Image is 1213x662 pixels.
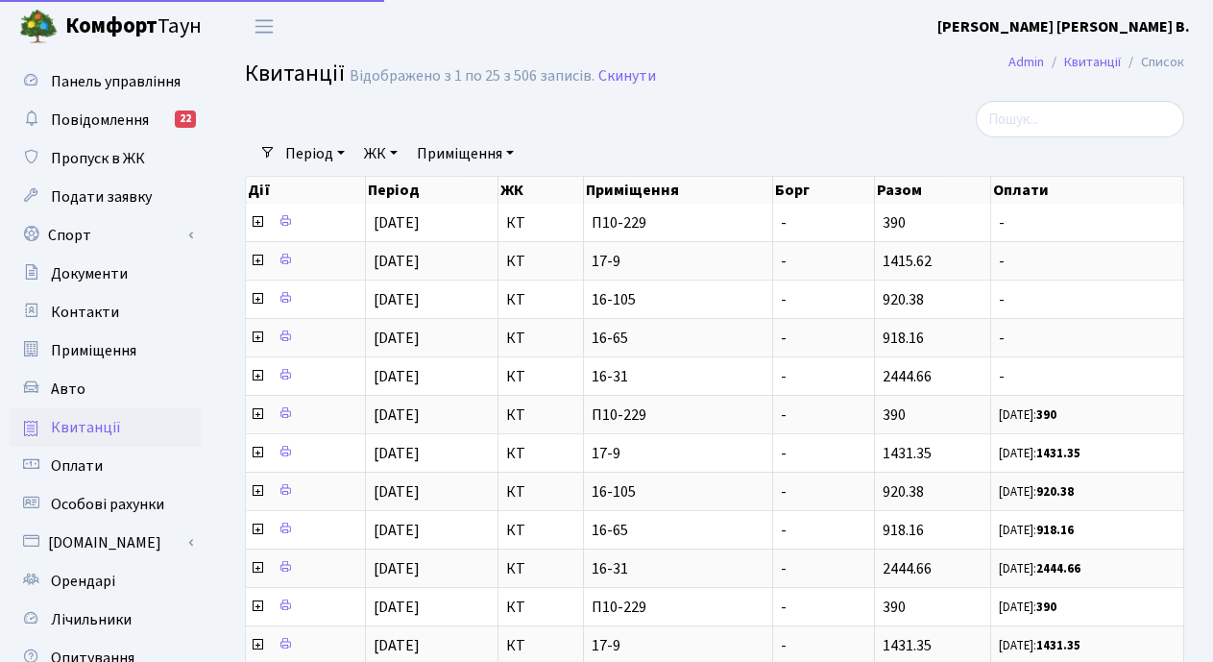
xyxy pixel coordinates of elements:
[374,328,420,349] span: [DATE]
[592,446,764,461] span: 17-9
[51,302,119,323] span: Контакти
[781,481,787,503] span: -
[374,251,420,272] span: [DATE]
[506,484,575,500] span: КТ
[1036,483,1074,501] b: 920.38
[592,600,764,615] span: П10-229
[976,101,1184,137] input: Пошук...
[51,379,85,400] span: Авто
[1036,522,1074,539] b: 918.16
[278,137,352,170] a: Період
[937,16,1190,37] b: [PERSON_NAME] [PERSON_NAME] В.
[10,524,202,562] a: [DOMAIN_NAME]
[592,369,764,384] span: 16-31
[773,177,875,204] th: Борг
[51,417,121,438] span: Квитанції
[999,637,1080,654] small: [DATE]:
[10,139,202,178] a: Пропуск в ЖК
[883,212,906,233] span: 390
[409,137,522,170] a: Приміщення
[592,561,764,576] span: 16-31
[356,137,405,170] a: ЖК
[883,405,906,426] span: 390
[10,485,202,524] a: Особові рахунки
[999,331,1176,346] span: -
[506,446,575,461] span: КТ
[592,523,764,538] span: 16-65
[781,212,787,233] span: -
[1036,637,1080,654] b: 1431.35
[592,407,764,423] span: П10-229
[883,520,924,541] span: 918.16
[999,406,1056,424] small: [DATE]:
[10,216,202,255] a: Спорт
[51,571,115,592] span: Орендарі
[175,110,196,128] div: 22
[51,340,136,361] span: Приміщення
[781,443,787,464] span: -
[374,635,420,656] span: [DATE]
[1036,445,1080,462] b: 1431.35
[781,366,787,387] span: -
[883,635,932,656] span: 1431.35
[781,251,787,272] span: -
[999,522,1074,539] small: [DATE]:
[51,263,128,284] span: Документи
[506,369,575,384] span: КТ
[781,635,787,656] span: -
[350,67,594,86] div: Відображено з 1 по 25 з 506 записів.
[1036,560,1080,577] b: 2444.66
[374,443,420,464] span: [DATE]
[875,177,991,204] th: Разом
[883,366,932,387] span: 2444.66
[506,254,575,269] span: КТ
[592,638,764,653] span: 17-9
[51,148,145,169] span: Пропуск в ЖК
[10,601,202,639] a: Лічильники
[1064,52,1121,72] a: Квитанції
[883,558,932,579] span: 2444.66
[883,597,906,618] span: 390
[592,292,764,307] span: 16-105
[999,369,1176,384] span: -
[1008,52,1044,72] a: Admin
[506,638,575,653] span: КТ
[51,186,152,208] span: Подати заявку
[51,110,149,131] span: Повідомлення
[374,366,420,387] span: [DATE]
[1121,52,1184,73] li: Список
[999,483,1074,501] small: [DATE]:
[374,289,420,310] span: [DATE]
[991,177,1184,204] th: Оплати
[374,405,420,426] span: [DATE]
[999,599,1056,616] small: [DATE]:
[19,8,58,46] img: logo.png
[883,251,932,272] span: 1415.62
[10,331,202,370] a: Приміщення
[883,481,924,503] span: 920.38
[51,494,164,515] span: Особові рахунки
[65,11,158,41] b: Комфорт
[10,178,202,216] a: Подати заявку
[366,177,498,204] th: Період
[51,71,181,92] span: Панель управління
[592,484,764,500] span: 16-105
[374,212,420,233] span: [DATE]
[1036,599,1056,616] b: 390
[506,215,575,231] span: КТ
[999,292,1176,307] span: -
[506,561,575,576] span: КТ
[506,331,575,346] span: КТ
[506,523,575,538] span: КТ
[781,597,787,618] span: -
[506,600,575,615] span: КТ
[10,62,202,101] a: Панель управління
[781,328,787,349] span: -
[883,443,932,464] span: 1431.35
[374,520,420,541] span: [DATE]
[592,254,764,269] span: 17-9
[10,101,202,139] a: Повідомлення22
[246,177,366,204] th: Дії
[781,289,787,310] span: -
[781,520,787,541] span: -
